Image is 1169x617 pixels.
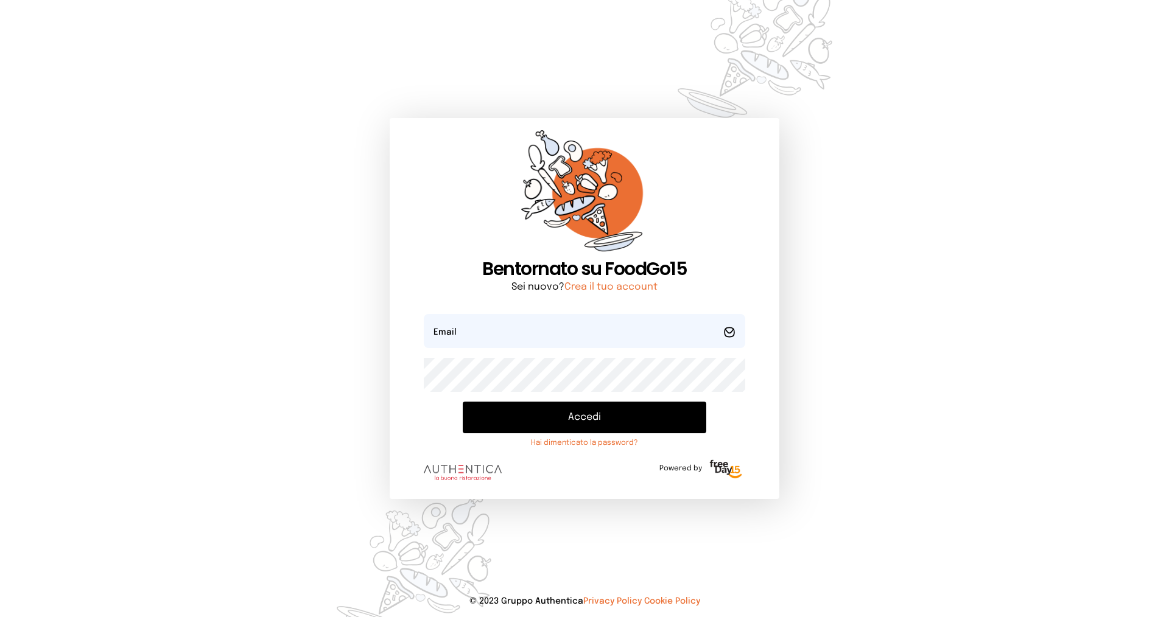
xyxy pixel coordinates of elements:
[564,282,658,292] a: Crea il tuo account
[659,464,702,473] span: Powered by
[644,597,700,605] a: Cookie Policy
[424,465,502,481] img: logo.8f33a47.png
[707,458,745,482] img: logo-freeday.3e08031.png
[521,130,648,259] img: sticker-orange.65babaf.png
[19,595,1150,607] p: © 2023 Gruppo Authentica
[424,258,745,280] h1: Bentornato su FoodGo15
[424,280,745,295] p: Sei nuovo?
[463,402,706,433] button: Accedi
[583,597,642,605] a: Privacy Policy
[463,438,706,448] a: Hai dimenticato la password?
